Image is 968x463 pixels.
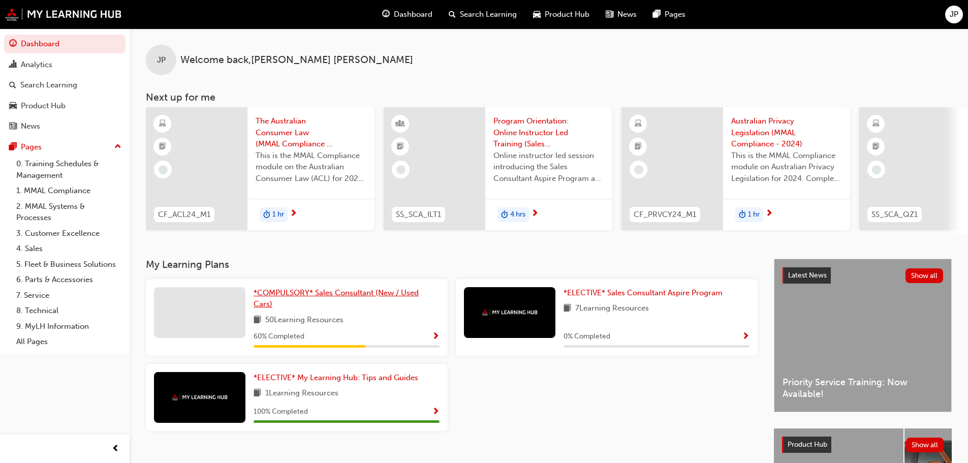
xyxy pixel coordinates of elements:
[621,107,850,230] a: CF_PRVCY24_M1Australian Privacy Legislation (MMAL Compliance - 2024)This is the MMAL Compliance m...
[394,9,432,20] span: Dashboard
[256,150,366,184] span: This is the MMAL Compliance module on the Australian Consumer Law (ACL) for 2024. Complete this m...
[254,314,261,327] span: book-icon
[950,9,958,20] span: JP
[146,107,374,230] a: CF_ACL24_M1The Australian Consumer Law (MMAL Compliance - 2024)This is the MMAL Compliance module...
[21,100,66,112] div: Product Hub
[564,288,723,297] span: *ELECTIVE* Sales Consultant Aspire Program
[564,331,610,343] span: 0 % Completed
[20,79,77,91] div: Search Learning
[12,319,126,334] a: 9. MyLH Information
[12,183,126,199] a: 1. MMAL Compliance
[872,117,880,131] span: learningResourceType_ELEARNING-icon
[482,309,538,316] img: mmal
[12,241,126,257] a: 4. Sales
[396,165,405,174] span: learningRecordVerb_NONE-icon
[158,209,210,221] span: CF_ACL24_M1
[12,199,126,226] a: 2. MMAL Systems & Processes
[653,8,661,21] span: pages-icon
[782,437,944,453] a: Product HubShow all
[4,35,126,53] a: Dashboard
[742,332,750,342] span: Show Progress
[510,209,525,221] span: 4 hrs
[12,303,126,319] a: 8. Technical
[4,117,126,136] a: News
[12,288,126,303] a: 7. Service
[180,54,413,66] span: Welcome back , [PERSON_NAME] [PERSON_NAME]
[645,4,694,25] a: pages-iconPages
[634,209,696,221] span: CF_PRVCY24_M1
[432,330,440,343] button: Show Progress
[765,209,773,219] span: next-icon
[564,302,571,315] span: book-icon
[265,387,338,400] span: 1 Learning Resources
[263,208,270,222] span: duration-icon
[533,8,541,21] span: car-icon
[272,209,284,221] span: 1 hr
[130,91,968,103] h3: Next up for me
[146,259,758,270] h3: My Learning Plans
[748,209,760,221] span: 1 hr
[254,331,304,343] span: 60 % Completed
[157,54,166,66] span: JP
[665,9,685,20] span: Pages
[9,60,17,70] span: chart-icon
[12,257,126,272] a: 5. Fleet & Business Solutions
[4,55,126,74] a: Analytics
[12,156,126,183] a: 0. Training Schedules & Management
[905,268,944,283] button: Show all
[397,140,404,153] span: booktick-icon
[575,302,649,315] span: 7 Learning Resources
[5,8,122,21] img: mmal
[731,115,842,150] span: Australian Privacy Legislation (MMAL Compliance - 2024)
[783,267,943,284] a: Latest NewsShow all
[159,140,166,153] span: booktick-icon
[531,209,539,219] span: next-icon
[742,330,750,343] button: Show Progress
[432,408,440,417] span: Show Progress
[159,117,166,131] span: learningResourceType_ELEARNING-icon
[159,165,168,174] span: learningRecordVerb_NONE-icon
[617,9,637,20] span: News
[114,140,121,153] span: up-icon
[254,406,308,418] span: 100 % Completed
[906,438,944,452] button: Show all
[783,377,943,399] span: Priority Service Training: Now Available!
[9,143,17,152] span: pages-icon
[525,4,598,25] a: car-iconProduct Hub
[634,165,643,174] span: learningRecordVerb_NONE-icon
[9,81,16,90] span: search-icon
[739,208,746,222] span: duration-icon
[635,117,642,131] span: learningResourceType_ELEARNING-icon
[432,332,440,342] span: Show Progress
[4,97,126,115] a: Product Hub
[382,8,390,21] span: guage-icon
[9,122,17,131] span: news-icon
[9,102,17,111] span: car-icon
[493,150,604,184] span: Online instructor led session introducing the Sales Consultant Aspire Program and outlining what ...
[872,140,880,153] span: booktick-icon
[872,165,881,174] span: learningRecordVerb_NONE-icon
[254,288,419,309] span: *COMPULSORY* Sales Consultant (New / Used Cars)
[254,373,418,382] span: *ELECTIVE* My Learning Hub: Tips and Guides
[4,76,126,95] a: Search Learning
[21,120,40,132] div: News
[441,4,525,25] a: search-iconSearch Learning
[635,140,642,153] span: booktick-icon
[254,287,440,310] a: *COMPULSORY* Sales Consultant (New / Used Cars)
[290,209,297,219] span: next-icon
[731,150,842,184] span: This is the MMAL Compliance module on Australian Privacy Legislation for 2024. Complete this modu...
[397,117,404,131] span: learningResourceType_INSTRUCTOR_LED-icon
[265,314,344,327] span: 50 Learning Resources
[254,387,261,400] span: book-icon
[432,406,440,418] button: Show Progress
[4,33,126,138] button: DashboardAnalyticsSearch LearningProduct HubNews
[374,4,441,25] a: guage-iconDashboard
[871,209,918,221] span: SS_SCA_QZ1
[12,334,126,350] a: All Pages
[112,443,119,455] span: prev-icon
[598,4,645,25] a: news-iconNews
[21,59,52,71] div: Analytics
[788,440,827,449] span: Product Hub
[256,115,366,150] span: The Australian Consumer Law (MMAL Compliance - 2024)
